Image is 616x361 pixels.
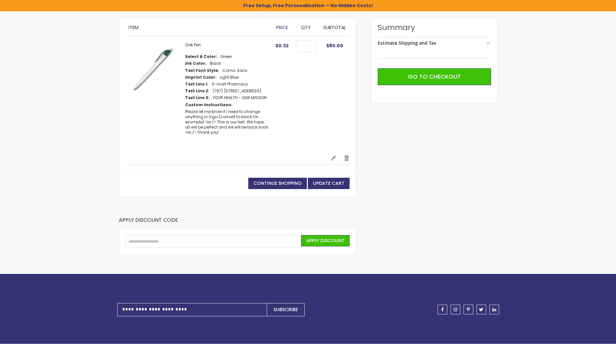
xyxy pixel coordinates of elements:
dt: Text Line 2 [185,88,209,94]
span: Qty [301,24,311,31]
span: Item [129,24,139,31]
dd: Light Blue [220,75,239,80]
dd: Green [220,54,232,59]
span: Update Cart [313,180,344,186]
span: Subtotal [323,24,346,31]
span: Shopping Cart [119,1,182,12]
a: Continue Shopping [248,178,307,189]
dd: Black [210,61,221,66]
a: instagram [451,305,460,314]
span: $80.00 [326,42,343,49]
dd: Please let me know if i need to change anything in logo (convert to black for example).<br /> Thi... [185,109,269,135]
dd: YOUR HEALTH - OUR MISSION [213,95,267,100]
button: Subscribe [267,303,305,316]
span: Continue Shopping [253,180,302,186]
dt: Text Line 3 [185,95,209,100]
dt: Ink Color [185,61,207,66]
a: pinterest [464,305,473,314]
span: $0.32 [275,42,289,49]
span: Go to Checkout [408,73,461,81]
dd: Comic Sans [222,68,247,73]
span: Price [276,24,288,31]
dd: S-mart Pharmacy [212,82,248,87]
a: linkedin [489,305,499,314]
span: facebook [441,307,444,312]
span: Subscribe [274,306,298,313]
strong: Apply Discount Code [119,217,178,229]
span: linkedin [492,307,496,312]
dt: Custom Instructions [185,102,232,107]
dt: Imprint Color [185,75,217,80]
img: Oak Pen-Green [125,42,179,96]
a: Oak Pen-Green [125,42,185,148]
dd: (767) [STREET_ADDRESS] [213,88,261,94]
dt: Text Line 1 [185,82,208,87]
span: twitter [479,307,483,312]
a: twitter [476,305,486,314]
span: Apply Discount [306,237,344,244]
span: instagram [454,307,457,312]
a: Oak Pen [185,42,201,48]
strong: Summary [378,22,491,33]
strong: Estimate Shipping and Tax [378,40,436,46]
span: pinterest [467,307,470,312]
button: Go to Checkout [378,68,491,85]
dt: Text Font Style [185,68,219,73]
button: Update Cart [308,178,350,189]
a: facebook [438,305,447,314]
dt: Select A Color [185,54,217,59]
